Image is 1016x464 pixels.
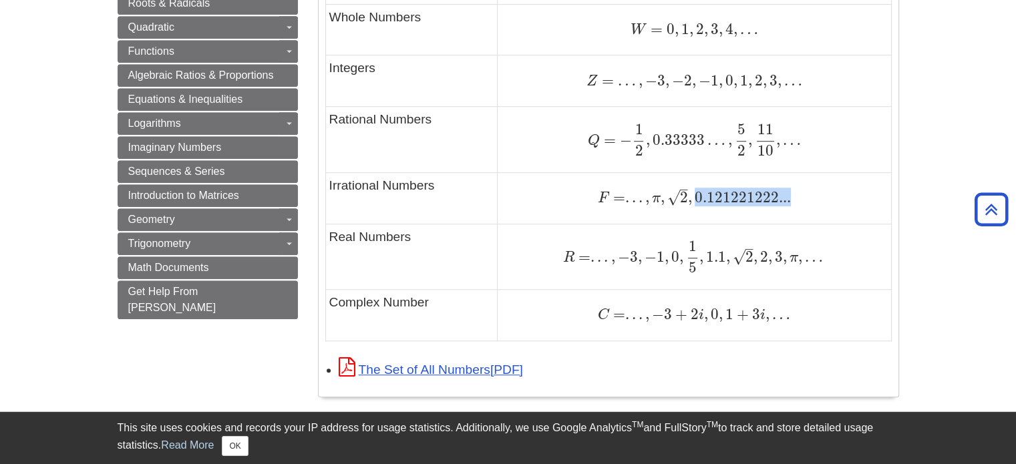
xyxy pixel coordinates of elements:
span: – [680,180,688,198]
a: Introduction to Matrices [118,184,298,207]
span: , [783,248,787,266]
span: Functions [128,45,174,57]
span: , [726,248,730,266]
span: , [776,131,780,149]
span: 1 [723,305,733,323]
span: , [692,71,696,89]
a: Get Help From [PERSON_NAME] [118,280,298,319]
span: Quadratic [128,21,174,33]
td: Whole Numbers [325,4,498,55]
span: π [787,250,798,265]
span: , [643,305,649,323]
span: , [665,248,669,266]
span: , [719,71,723,89]
span: Z [586,74,598,89]
span: , [661,188,665,206]
span: 0 [669,248,679,266]
span: 2 [737,142,745,160]
span: − [696,71,711,89]
td: Rational Numbers [325,107,498,172]
a: Math Documents [118,256,298,279]
span: 0 [663,20,675,38]
span: 4 [723,20,733,38]
span: 2 [635,142,643,160]
span: , [748,131,752,149]
span: Equations & Inequalities [128,93,243,105]
span: , [645,131,649,149]
span: 2 [684,71,692,89]
a: Sequences & Series [118,160,298,183]
span: , [766,305,770,323]
span: 0.33333 [649,131,704,149]
span: 2 [693,20,704,38]
span: . [595,248,601,266]
span: , [699,248,703,266]
span: − [615,248,629,266]
td: Complex Number [325,289,498,340]
span: … [780,131,801,149]
span: , [763,71,767,89]
span: = [647,20,663,38]
span: Sequences & Series [128,166,225,177]
span: 0 [708,305,719,323]
span: 3 [629,248,637,266]
span: … [770,305,790,323]
span: 1 [689,237,697,255]
span: , [733,71,737,89]
span: = [609,188,625,206]
span: 2 [687,305,699,323]
a: Geometry [118,208,298,231]
a: Link opens in new window [339,363,523,377]
span: . [629,305,636,323]
span: W [631,23,647,37]
span: , [753,248,757,266]
span: , [689,20,693,38]
span: Math Documents [128,262,209,273]
span: 2 [757,248,768,266]
span: C [598,308,609,322]
span: − [641,248,656,266]
span: , [798,248,802,266]
span: , [725,131,732,149]
span: Q [588,134,600,148]
span: 1 [657,248,665,266]
span: , [637,248,641,266]
span: . [601,248,608,266]
span: , [748,71,752,89]
span: 2 [745,248,753,266]
span: 5 [689,258,697,276]
span: √ [667,188,680,206]
a: Imaginary Numbers [118,136,298,159]
span: . [636,188,643,206]
span: i [699,308,704,322]
span: 1 [679,20,689,38]
span: 2 [680,188,688,206]
span: 1 [711,71,719,89]
span: . [625,305,629,323]
span: , [665,71,669,89]
a: Trigonometry [118,232,298,255]
span: − [643,71,657,89]
span: − [669,71,684,89]
span: … [704,131,725,149]
span: , [719,305,723,323]
td: Integers [325,55,498,107]
span: R [563,250,574,265]
span: , [679,248,683,266]
span: 3 [657,71,665,89]
span: … [614,71,636,89]
span: F [598,191,609,206]
sup: TM [632,420,643,429]
a: Logarithms [118,112,298,135]
span: 11 [757,120,774,138]
span: − [649,305,664,323]
span: = [574,248,590,266]
span: + [733,305,749,323]
span: 3 [708,20,719,38]
span: = [598,71,614,89]
span: 1 [737,71,748,89]
span: , [704,305,708,323]
span: Geometry [128,214,175,225]
span: 3 [664,305,672,323]
span: , [733,20,737,38]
